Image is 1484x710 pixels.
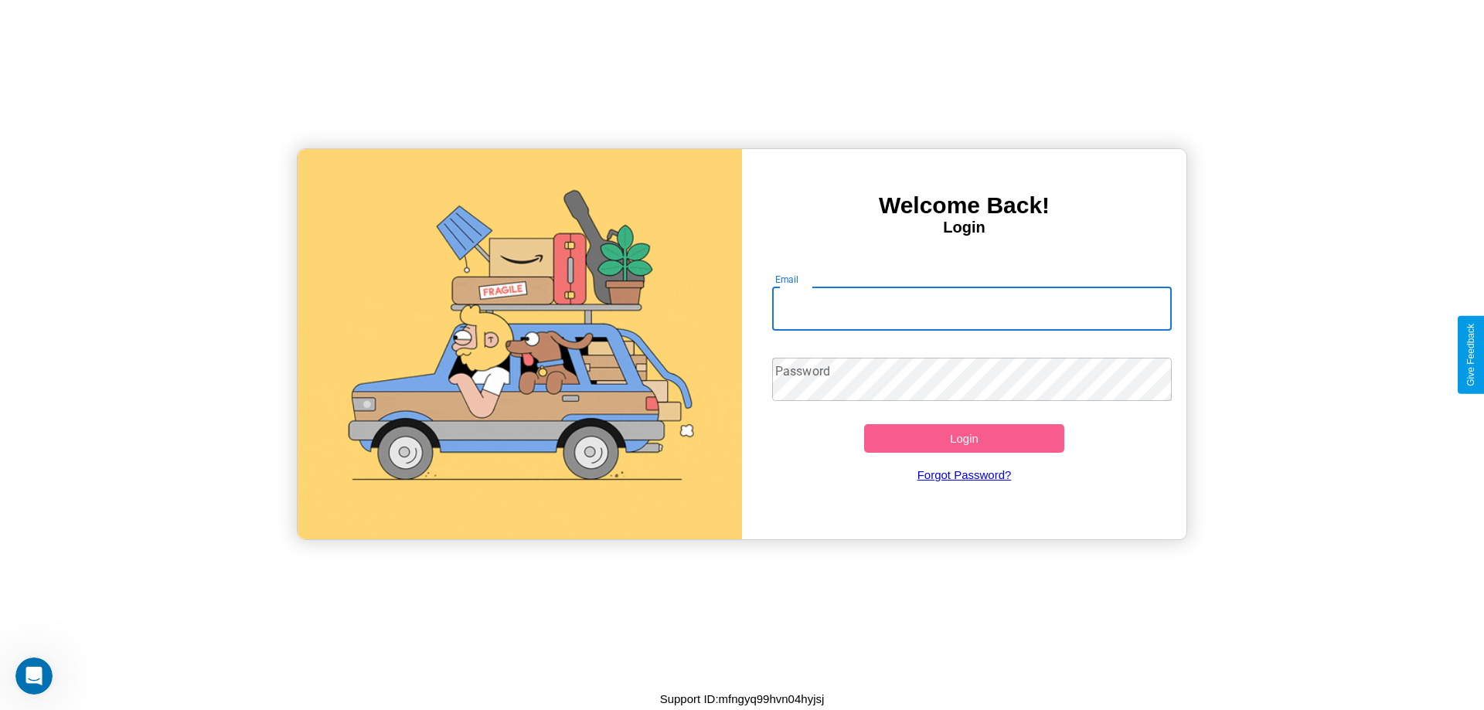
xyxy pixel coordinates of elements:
[660,688,825,709] p: Support ID: mfngyq99hvn04hyjsj
[864,424,1064,453] button: Login
[298,149,742,539] img: gif
[1465,324,1476,386] div: Give Feedback
[775,273,799,286] label: Email
[15,657,53,695] iframe: Intercom live chat
[764,453,1165,497] a: Forgot Password?
[742,219,1186,236] h4: Login
[742,192,1186,219] h3: Welcome Back!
